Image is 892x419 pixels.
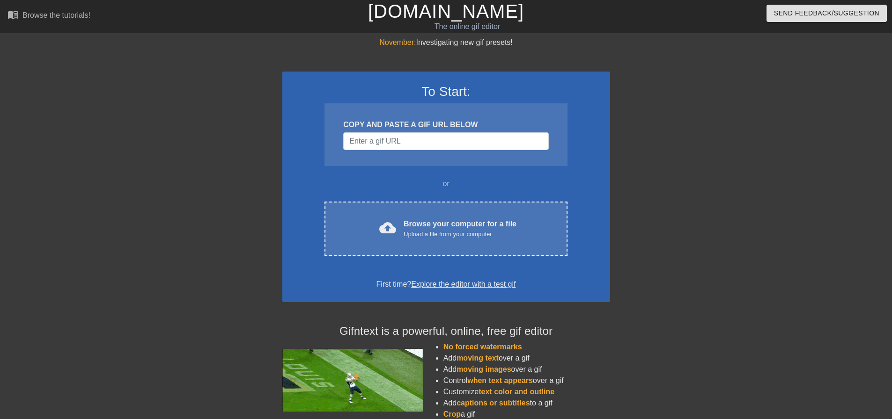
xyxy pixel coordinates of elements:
li: Add over a gif [443,364,610,375]
img: football_small.gif [282,349,423,412]
li: Add to a gif [443,397,610,409]
div: Browse your computer for a file [404,218,516,239]
div: The online gif editor [302,21,633,32]
li: Control over a gif [443,375,610,386]
h3: To Start: [295,84,598,100]
span: No forced watermarks [443,343,522,351]
input: Username [343,132,548,150]
div: Browse the tutorials! [22,11,90,19]
a: Explore the editor with a test gif [411,280,516,288]
div: or [307,178,586,189]
span: menu_book [7,9,19,20]
span: cloud_upload [379,219,396,236]
button: Send Feedback/Suggestion [767,5,887,22]
a: Browse the tutorials! [7,9,90,23]
span: Crop [443,410,461,418]
span: text color and outline [479,388,554,396]
div: Investigating new gif presets! [282,37,610,48]
div: Upload a file from your computer [404,230,516,239]
li: Add over a gif [443,353,610,364]
div: COPY AND PASTE A GIF URL BELOW [343,119,548,130]
a: [DOMAIN_NAME] [368,1,524,22]
span: captions or subtitles [457,399,530,407]
li: Customize [443,386,610,397]
span: November: [379,38,416,46]
span: moving text [457,354,499,362]
span: Send Feedback/Suggestion [774,7,879,19]
span: moving images [457,365,511,373]
div: First time? [295,279,598,290]
span: when text appears [467,376,533,384]
h4: Gifntext is a powerful, online, free gif editor [282,325,610,338]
